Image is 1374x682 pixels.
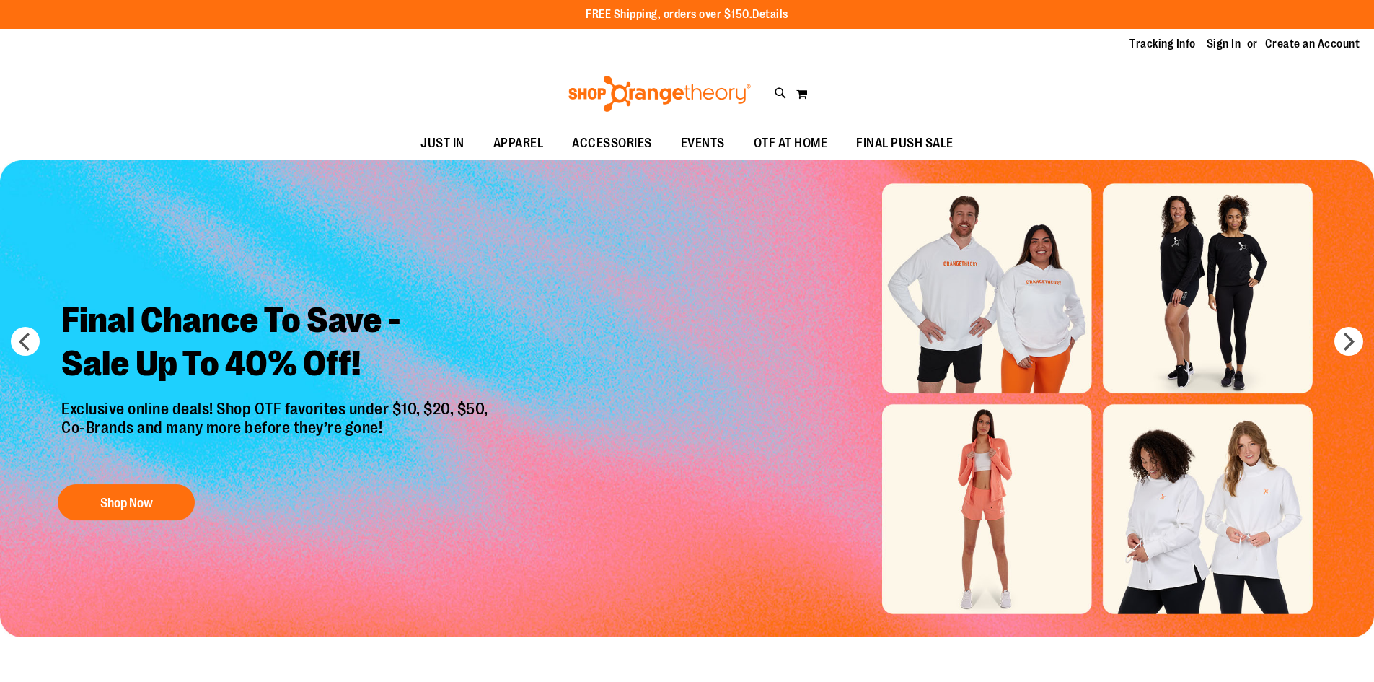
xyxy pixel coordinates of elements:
a: JUST IN [406,127,479,160]
p: FREE Shipping, orders over $150. [586,6,788,23]
img: Shop Orangetheory [566,76,753,112]
a: Sign In [1207,36,1241,52]
a: Create an Account [1265,36,1360,52]
button: next [1334,327,1363,356]
span: ACCESSORIES [572,127,652,159]
h2: Final Chance To Save - Sale Up To 40% Off! [50,288,503,400]
span: EVENTS [681,127,725,159]
a: EVENTS [666,127,739,160]
button: Shop Now [58,484,195,520]
a: Details [752,8,788,21]
span: APPAREL [493,127,544,159]
a: Final Chance To Save -Sale Up To 40% Off! Exclusive online deals! Shop OTF favorites under $10, $... [50,288,503,528]
span: FINAL PUSH SALE [856,127,954,159]
a: APPAREL [479,127,558,160]
p: Exclusive online deals! Shop OTF favorites under $10, $20, $50, Co-Brands and many more before th... [50,400,503,471]
a: OTF AT HOME [739,127,842,160]
a: FINAL PUSH SALE [842,127,968,160]
button: prev [11,327,40,356]
span: OTF AT HOME [754,127,828,159]
a: Tracking Info [1129,36,1196,52]
span: JUST IN [420,127,464,159]
a: ACCESSORIES [558,127,666,160]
